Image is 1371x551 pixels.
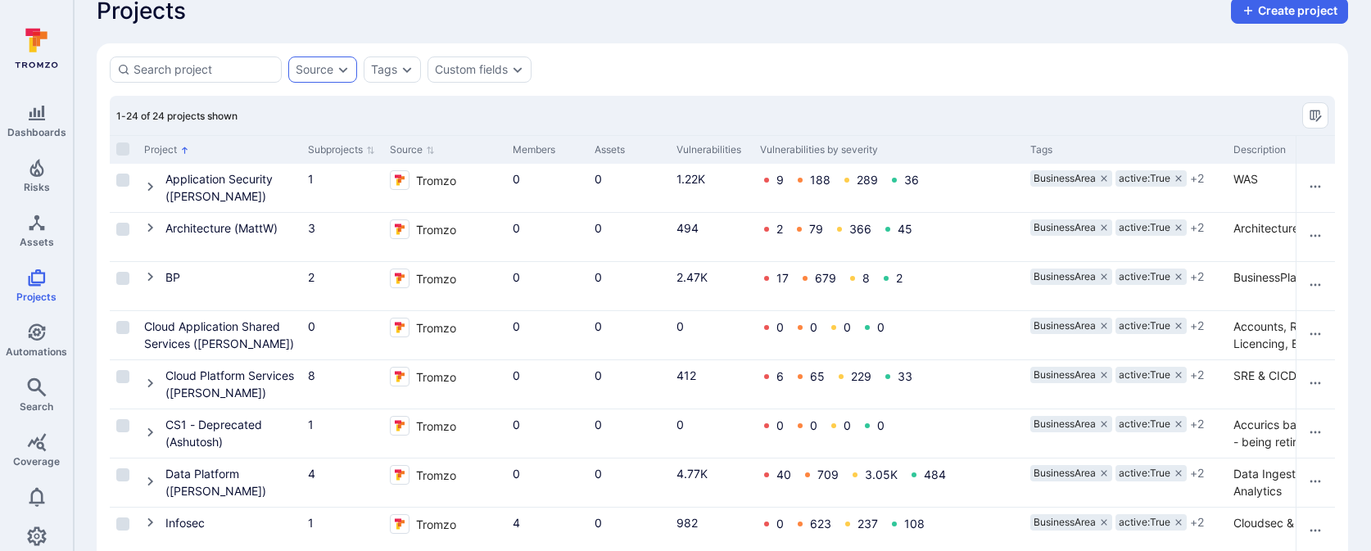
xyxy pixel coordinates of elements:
a: 4 [513,516,520,530]
span: BusinessArea [1034,516,1096,529]
div: Cell for Project [138,164,301,212]
div: Cell for Tags [1024,409,1227,458]
div: Cell for Assets [588,262,670,310]
span: BusinessArea [1034,418,1096,431]
a: 108 [904,517,925,531]
span: BusinessArea [1034,270,1096,283]
div: Cell for Source [383,311,506,359]
span: + 2 [1190,416,1204,432]
div: Cell for Members [506,164,588,212]
div: active:True [1115,514,1187,531]
a: 623 [810,517,831,531]
div: tags-cell-project [1030,367,1220,383]
button: Row actions menu [1302,468,1328,495]
a: 2 [776,222,783,236]
span: BusinessArea [1034,368,1096,382]
div: Cell for Vulnerabilities by severity [753,213,1024,261]
span: Select row [116,321,129,334]
span: Tromzo [416,465,456,484]
button: Tags [371,63,397,76]
a: 0 [676,319,684,333]
a: 494 [676,221,699,235]
span: active:True [1119,467,1170,480]
div: active:True [1115,318,1187,334]
div: tags-cell-project [1030,465,1220,481]
div: Members [513,142,581,157]
a: 0 [595,172,602,186]
a: 484 [924,467,946,481]
span: BusinessArea [1034,467,1096,480]
div: Cell for Vulnerabilities by severity [753,262,1024,310]
a: 0 [513,467,520,481]
div: Cell for Source [383,262,506,310]
a: 0 [308,319,315,333]
span: Select row [116,370,129,383]
a: 8 [862,271,870,285]
a: 366 [849,222,871,236]
a: 79 [809,222,823,236]
div: active:True [1115,269,1187,285]
div: Source [296,63,333,76]
a: BP [165,270,180,284]
div: Cell for [1296,458,1335,507]
a: 3.05K [865,467,898,481]
div: Cell for Subprojects [301,164,383,212]
button: Row actions menu [1302,223,1328,249]
span: + 2 [1190,219,1204,236]
div: Cell for selection [110,458,138,507]
div: Cell for Project [138,311,301,359]
button: Row actions menu [1302,272,1328,298]
button: Row actions menu [1302,419,1328,445]
a: 412 [676,368,696,382]
a: 1 [308,172,314,186]
div: Manage columns [1302,102,1328,129]
div: Cell for selection [110,164,138,212]
div: tags-cell-project [1030,269,1220,285]
div: Cell for Vulnerabilities [670,213,753,261]
div: Cell for Vulnerabilities [670,458,753,507]
span: Assets [20,236,54,248]
a: 188 [810,173,830,187]
a: Architecture (MattW) [165,221,278,235]
a: 982 [676,516,698,530]
div: Vulnerabilities by severity [760,142,1017,157]
div: Cell for Project [138,213,301,261]
a: 0 [810,418,817,432]
div: Cell for Vulnerabilities [670,360,753,409]
button: Row actions menu [1302,321,1328,347]
div: Cell for Assets [588,409,670,458]
div: Cell for Project [138,262,301,310]
a: 65 [810,369,825,383]
span: active:True [1119,172,1170,185]
button: Sort by Source [390,143,435,156]
a: 1.22K [676,172,705,186]
span: active:True [1119,368,1170,382]
div: Cell for Vulnerabilities [670,409,753,458]
div: Cell for Assets [588,458,670,507]
a: 0 [513,319,520,333]
div: BusinessArea [1030,269,1112,285]
a: 0 [595,418,602,431]
div: Cell for selection [110,360,138,409]
a: Cloud Platform Services (Lian Zhu) [165,368,294,400]
div: Cell for Subprojects [301,262,383,310]
div: Cell for Subprojects [301,458,383,507]
a: 0 [877,320,885,334]
div: Cell for Vulnerabilities [670,262,753,310]
span: Search [20,400,53,413]
a: Infosec [165,516,205,530]
div: Cell for Vulnerabilities by severity [753,164,1024,212]
div: Cell for Source [383,409,506,458]
div: Cell for [1296,262,1335,310]
div: Cell for selection [110,213,138,261]
a: 45 [898,222,912,236]
a: 36 [904,173,919,187]
span: active:True [1119,319,1170,332]
a: 40 [776,467,791,481]
div: Cell for Members [506,409,588,458]
div: Cell for Members [506,262,588,310]
a: 1 [308,418,314,431]
span: Tromzo [416,318,456,336]
div: active:True [1115,465,1187,481]
span: Tromzo [416,416,456,435]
